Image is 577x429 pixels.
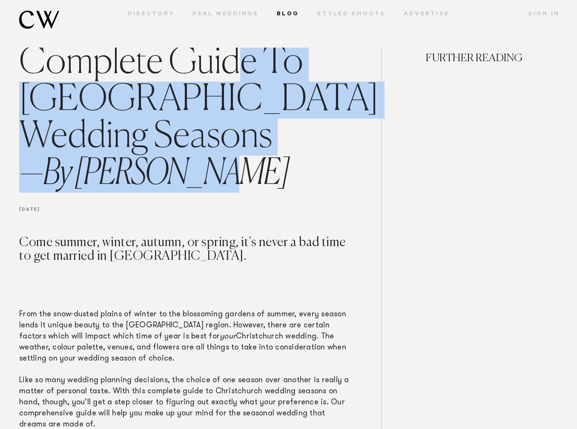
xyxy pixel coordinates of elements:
[19,45,353,193] h1: Complete Guide To [GEOGRAPHIC_DATA] Wedding Seasons
[308,11,395,18] a: Styled Shoots
[19,311,346,341] span: From the snow-dusted plains of winter to the blossoming gardens of summer, every season lends it ...
[19,156,289,192] span: By [PERSON_NAME]
[184,11,268,18] a: Real Weddings
[395,11,459,18] a: Advertise
[220,333,236,341] span: your
[19,11,59,29] img: monogram.svg
[19,193,353,236] h6: [DATE]
[19,156,43,192] span: —
[391,51,558,96] h4: FURTHER READING
[268,11,308,18] a: Blog
[19,377,349,429] span: Like so many wedding planning decisions, the choice of one season over another is really a matter...
[519,11,560,18] a: Sign In
[19,236,353,309] h3: Come summer, winter, autumn, or spring, it’s never a bad time to get married in [GEOGRAPHIC_DATA].
[19,333,346,363] span: Christchurch wedding. The weather, colour palette, venues, and flowers are all things to take int...
[119,11,184,18] a: Directory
